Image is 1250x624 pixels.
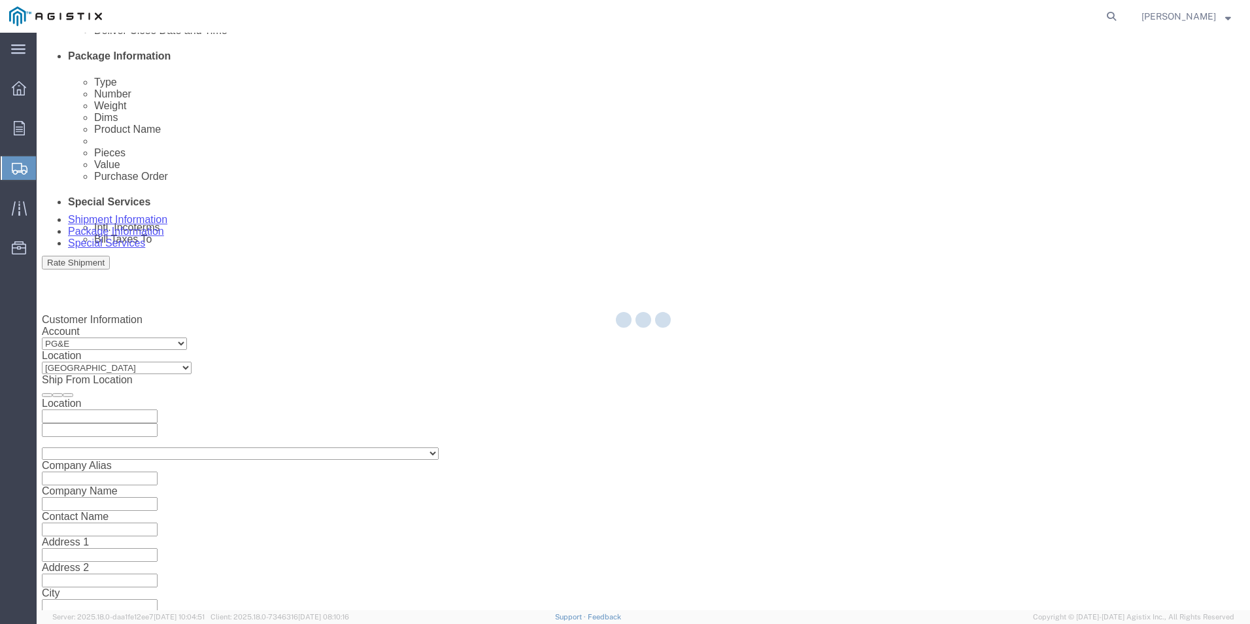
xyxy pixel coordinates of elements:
span: Copyright © [DATE]-[DATE] Agistix Inc., All Rights Reserved [1033,612,1234,623]
a: Support [555,613,588,621]
span: Server: 2025.18.0-daa1fe12ee7 [52,613,205,621]
span: Client: 2025.18.0-7346316 [211,613,349,621]
img: logo [9,7,102,26]
span: [DATE] 08:10:16 [298,613,349,621]
span: [DATE] 10:04:51 [154,613,205,621]
span: John Rubino [1141,9,1216,24]
a: Feedback [588,613,621,621]
button: [PERSON_NAME] [1141,9,1232,24]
